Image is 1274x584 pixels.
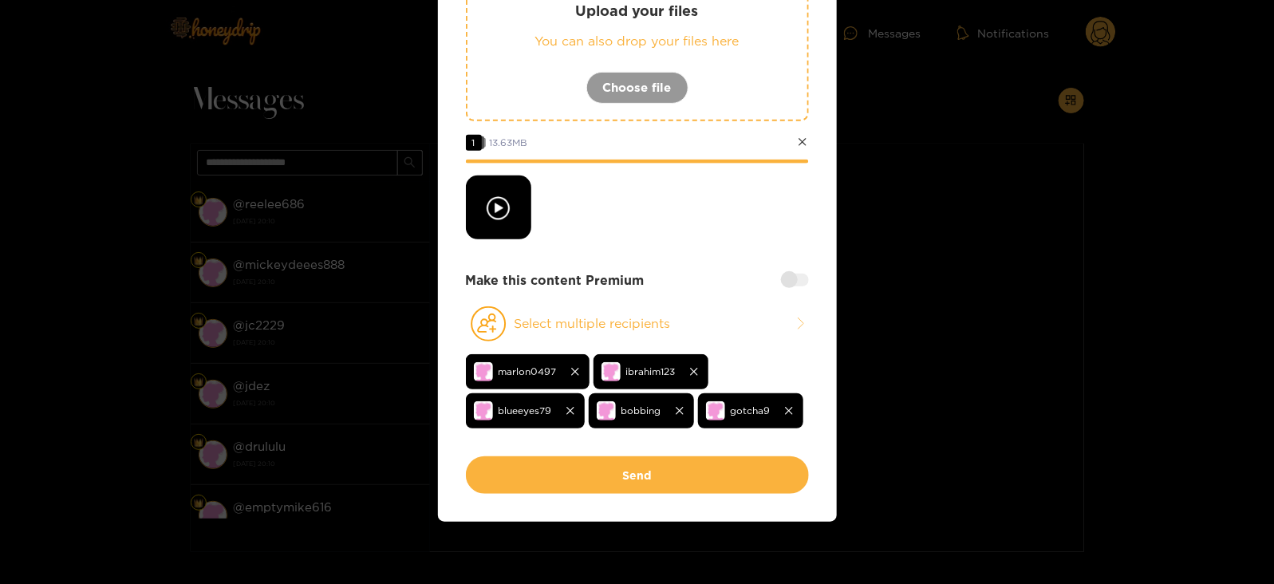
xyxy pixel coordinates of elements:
p: You can also drop your files here [499,32,775,50]
img: no-avatar.png [706,401,725,420]
button: Choose file [586,72,688,104]
span: ibrahim123 [626,362,676,381]
span: bobbing [621,401,661,420]
img: no-avatar.png [597,401,616,420]
p: Upload your files [499,2,775,20]
button: Send [466,456,809,494]
img: no-avatar.png [602,362,621,381]
span: 13.63 MB [490,137,528,148]
img: no-avatar.png [474,401,493,420]
span: gotcha9 [731,401,771,420]
span: blueeyes79 [499,401,552,420]
img: no-avatar.png [474,362,493,381]
button: Select multiple recipients [466,306,809,342]
span: marlon0497 [499,362,557,381]
span: 1 [466,135,482,151]
strong: Make this content Premium [466,271,645,290]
